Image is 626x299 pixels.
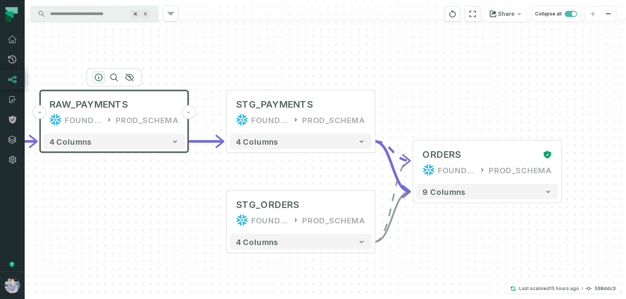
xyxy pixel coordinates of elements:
[540,150,552,159] div: Certified
[8,261,15,268] div: Tooltip anchor
[375,161,410,242] g: Edge from 065ad36bfe8571d0d37ef1ec05f417fb to 0dd85c77dd217d0afb16c7d4fb3eff19
[182,105,195,119] button: -
[485,6,527,22] button: Share
[236,237,278,247] span: 4 columns
[236,98,313,111] div: STG_PAYMENTS
[375,142,410,161] g: Edge from c8867c613c347eb7857e509391c84b7d to 0dd85c77dd217d0afb16c7d4fb3eff19
[532,6,581,22] button: Collapse all
[422,187,466,196] span: 9 columns
[236,137,278,146] span: 4 columns
[601,7,616,22] button: zoom out
[65,114,103,126] div: FOUNDATIONAL_DB
[251,214,289,226] div: FOUNDATIONAL_DB
[5,278,20,293] img: avatar of Alon Nafta
[302,114,365,126] div: PROD_SCHEMA
[422,149,461,161] div: ORDERS
[141,10,150,19] span: Press ⌘ + K to focus the search bar
[519,285,579,292] p: Last scanned
[130,10,140,19] span: Press ⌘ + K to focus the search bar
[505,284,620,293] button: Last scanned[DATE] 9:19:35 PM598ddc3
[302,214,365,226] div: PROD_SCHEMA
[33,105,47,119] button: -
[251,114,289,126] div: FOUNDATIONAL_DB
[375,142,410,192] g: Edge from c8867c613c347eb7857e509391c84b7d to 0dd85c77dd217d0afb16c7d4fb3eff19
[438,164,476,176] div: FOUNDATIONAL_DB
[236,199,299,211] div: STG_ORDERS
[116,114,179,126] div: PROD_SCHEMA
[49,98,128,111] span: RAW_PAYMENTS
[595,286,616,291] h4: 598ddc3
[489,164,552,176] div: PROD_SCHEMA
[550,285,579,291] relative-time: Sep 1, 2025, 9:19 PM EDT
[49,137,92,146] span: 4 columns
